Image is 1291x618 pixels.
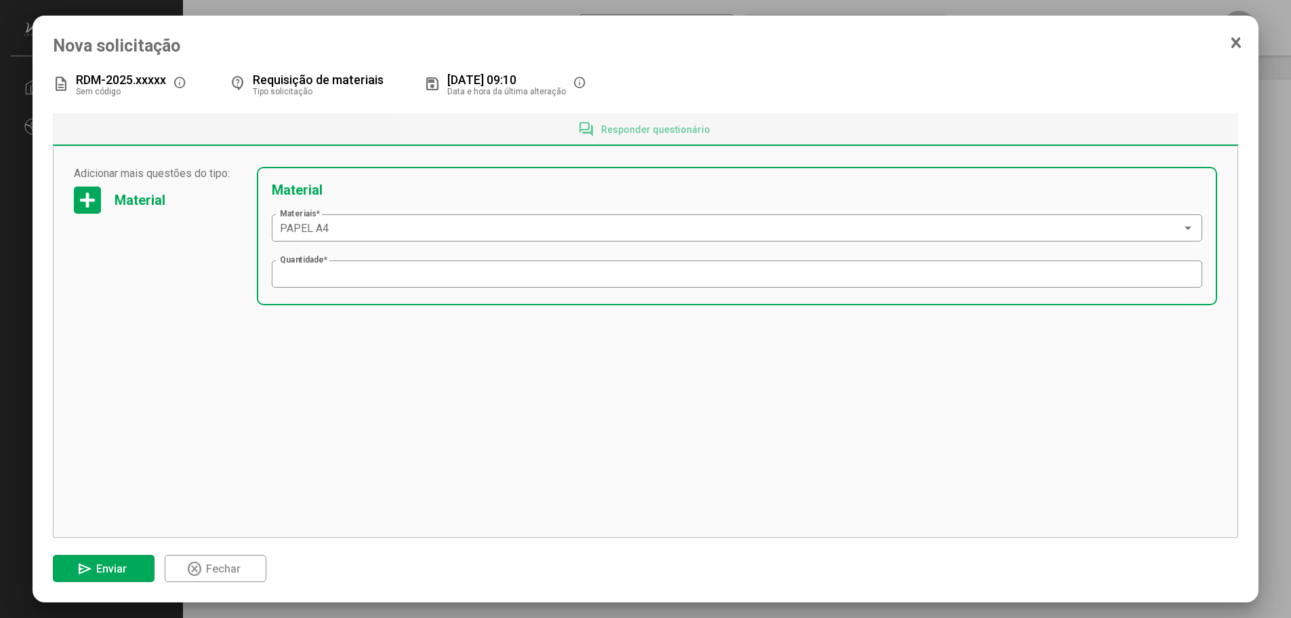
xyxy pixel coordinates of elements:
span: PAPEL A4 [280,222,329,235]
div: Material [272,182,323,198]
span: Requisição de materiais [253,73,384,87]
mat-icon: highlight_off [186,561,203,577]
span: Fechar [206,562,241,575]
span: Sem código [76,87,121,96]
span: [DATE] 09:10 [447,73,516,87]
span: Data e hora da última alteração [447,87,566,96]
mat-icon: send [77,561,93,577]
button: Fechar [165,555,266,582]
span: Enviar [96,562,127,575]
span: Nova solicitação [53,36,1239,56]
mat-icon: save [424,76,440,92]
span: RDM-2025.xxxxx [76,73,166,87]
span: Responder questionário [601,124,710,135]
div: Material [115,192,165,208]
mat-icon: info [573,76,589,92]
mat-icon: contact_support [230,76,246,92]
span: Tipo solicitação [253,87,312,96]
mat-icon: description [53,76,69,92]
mat-icon: forum [578,121,594,138]
mat-icon: info [173,76,189,92]
button: Enviar [53,555,155,582]
span: Adicionar mais questões do tipo: [74,167,243,180]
